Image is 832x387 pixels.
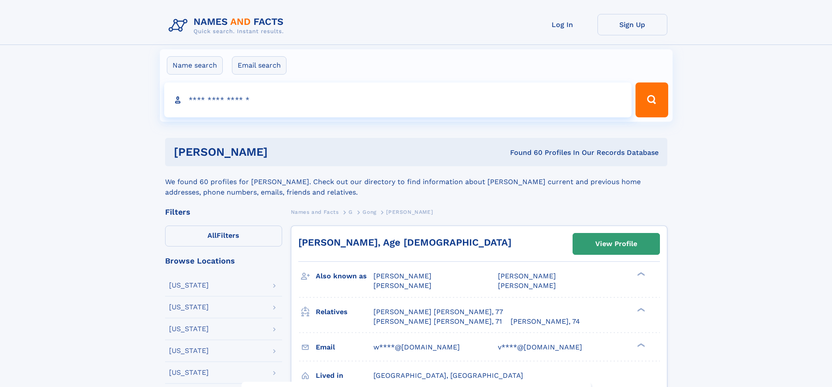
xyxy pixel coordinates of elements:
[373,371,523,380] span: [GEOGRAPHIC_DATA], [GEOGRAPHIC_DATA]
[164,82,632,117] input: search input
[573,233,659,254] a: View Profile
[362,206,376,217] a: Gong
[635,342,646,348] div: ❯
[316,269,373,284] h3: Also known as
[595,234,637,254] div: View Profile
[498,281,556,290] span: [PERSON_NAME]
[498,272,556,280] span: [PERSON_NAME]
[373,307,503,317] a: [PERSON_NAME] [PERSON_NAME], 77
[316,305,373,319] h3: Relatives
[169,369,209,376] div: [US_STATE]
[232,56,287,75] label: Email search
[373,281,432,290] span: [PERSON_NAME]
[174,147,389,158] h1: [PERSON_NAME]
[165,208,282,216] div: Filters
[362,209,376,215] span: Gong
[316,340,373,355] h3: Email
[298,237,511,248] a: [PERSON_NAME], Age [DEMOGRAPHIC_DATA]
[635,307,646,312] div: ❯
[528,14,597,35] a: Log In
[165,14,291,38] img: Logo Names and Facts
[635,271,646,277] div: ❯
[165,166,667,198] div: We found 60 profiles for [PERSON_NAME]. Check out our directory to find information about [PERSON...
[316,368,373,383] h3: Lived in
[597,14,667,35] a: Sign Up
[169,282,209,289] div: [US_STATE]
[635,82,668,117] button: Search Button
[165,257,282,265] div: Browse Locations
[291,206,339,217] a: Names and Facts
[165,226,282,247] label: Filters
[167,56,223,75] label: Name search
[386,209,433,215] span: [PERSON_NAME]
[511,317,580,326] a: [PERSON_NAME], 74
[169,325,209,332] div: [US_STATE]
[373,317,502,326] a: [PERSON_NAME] [PERSON_NAME], 71
[389,148,659,158] div: Found 60 Profiles In Our Records Database
[169,304,209,311] div: [US_STATE]
[207,231,217,240] span: All
[349,209,353,215] span: G
[349,206,353,217] a: G
[373,272,432,280] span: [PERSON_NAME]
[169,347,209,354] div: [US_STATE]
